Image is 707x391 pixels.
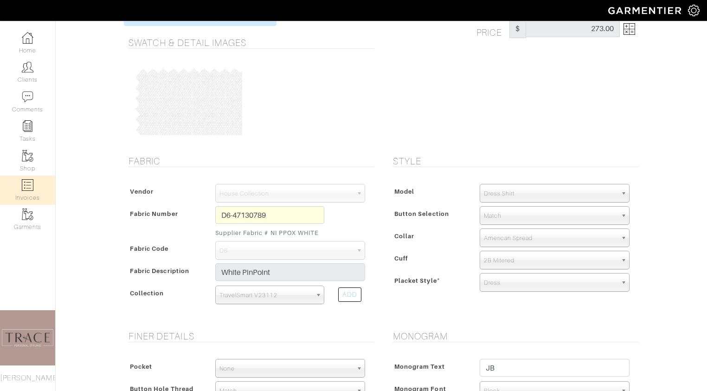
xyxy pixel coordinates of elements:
[129,37,374,48] h5: Swatch & Detail Images
[604,2,688,19] img: garmentier-logo-header-white-b43fb05a5012e4ada735d5af1a66efaba907eab6374d6393d1fbf88cb4ef424d.png
[393,331,639,342] h5: Monogram
[484,184,617,203] span: Dress Shirt
[476,20,509,38] h5: Price
[484,274,617,292] span: Dress
[22,61,33,73] img: clients-icon-6bae9207a08558b7cb47a8932f037763ab4055f8c8b6bfacd5dc20c3e0201464.png
[394,360,445,373] span: Monogram Text
[484,251,617,270] span: 2B Mitered
[394,252,408,265] span: Cuff
[484,207,617,225] span: Match
[484,229,617,248] span: American Spread
[22,150,33,162] img: garments-icon-b7da505a4dc4fd61783c78ac3ca0ef83fa9d6f193b1c9dc38574b1d14d53ca28.png
[394,274,440,287] span: Placket Style
[215,228,324,237] small: Supplier Fabric # NI PPOX WHITE
[22,120,33,132] img: reminder-icon-8004d30b9f0a5d33ae49ab947aed9ed385cf756f9e5892f1edd6e32f2345188e.png
[623,23,635,35] img: Open Price Breakdown
[219,241,353,260] span: D6
[22,91,33,103] img: comment-icon-a0a6a9ef722e966f86d9cbdc48e553b5cf19dbc54f86b18d962a5391bc8f6eb6.png
[219,359,353,378] span: None
[393,156,639,167] h5: Style
[130,264,189,278] span: Fabric Description
[22,179,33,191] img: orders-icon-0abe47150d42831381b5fb84f609e132dff9fe21cb692f30cb5eec754e2cba89.png
[130,360,152,373] span: Pocket
[394,229,414,243] span: Collar
[338,287,361,302] div: ADD
[130,207,178,221] span: Fabric Number
[22,32,33,44] img: dashboard-icon-dbcd8f5a0b271acd01030246c82b418ddd0df26cd7fceb0bd07c9910d44c42f6.png
[219,184,353,203] span: House Collection
[509,20,526,38] span: $
[394,207,449,221] span: Button Selection
[130,287,164,300] span: Collection
[129,156,374,167] h5: Fabric
[688,5,700,16] img: gear-icon-white-bd11855cb880d31180b6d7d6211b90ccbf57a29d726f0c71d8c61bd08dd39cc2.png
[22,209,33,220] img: garments-icon-b7da505a4dc4fd61783c78ac3ca0ef83fa9d6f193b1c9dc38574b1d14d53ca28.png
[219,286,312,305] span: TravelSmart V23112
[130,242,169,255] span: Fabric Code
[130,185,154,198] span: Vendor
[129,331,374,342] h5: Finer Details
[394,185,414,198] span: Model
